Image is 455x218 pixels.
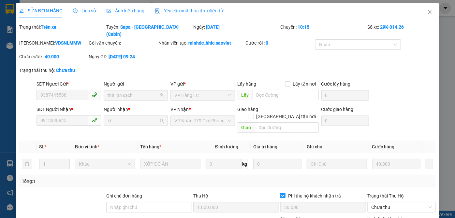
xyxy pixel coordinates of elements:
div: Trạng thái Thu Hộ [367,192,436,199]
span: phone [92,92,97,97]
span: Yêu cầu xuất hóa đơn điện tử [155,8,224,13]
span: Lấy tận nơi [290,80,319,88]
div: Cước rồi : [245,39,314,47]
input: 0 [253,159,301,169]
b: Sapa - [GEOGRAPHIC_DATA] (Cabin) [106,24,179,37]
span: Chưa thu [371,202,432,212]
div: [PERSON_NAME]: [19,39,88,47]
div: Tổng: 1 [22,178,176,185]
div: Số xe: [367,23,436,38]
div: Chưa cước : [19,53,88,60]
b: 0 [266,40,268,46]
div: Người nhận [104,106,168,113]
input: VD: Bàn, Ghế [140,159,200,169]
span: [GEOGRAPHIC_DATA] tận nơi [254,113,319,120]
b: [DATE] 09:24 [109,54,135,59]
span: Đơn vị tính [75,144,99,149]
input: 0 [372,159,420,169]
div: Trạng thái: [19,23,106,38]
input: Cước lấy hàng [321,90,369,101]
span: Tên hàng [140,144,161,149]
div: Nhân viên tạo: [158,39,244,47]
input: Dọc đường [255,122,319,133]
div: Gói vận chuyển: [89,39,157,47]
span: edit [19,8,24,13]
span: Phí thu hộ khách nhận trả [286,192,344,199]
span: VP Nhận [170,107,189,112]
b: minhdc_hhlc.saoviet [188,40,231,46]
input: Tên người nhận [108,117,158,124]
label: Ghi chú đơn hàng [106,193,142,198]
b: Trên xe [41,24,56,30]
span: Giá trị hàng [253,144,277,149]
b: 10:15 [298,24,309,30]
b: VDSNLMMW [55,40,81,46]
label: Cước lấy hàng [321,81,351,87]
span: VP Nhận 779 Giải Phóng [174,116,231,126]
input: Ghi chú đơn hàng [106,202,192,212]
div: Ngày: [193,23,280,38]
span: user [159,118,164,123]
b: 29K-014.26 [380,24,404,30]
input: Ghi Chú [307,159,367,169]
span: Lấy hàng [238,81,257,87]
input: Cước giao hàng [321,116,369,126]
div: Tuyến: [106,23,193,38]
button: Close [421,3,439,21]
button: delete [22,159,32,169]
div: VP gửi [170,80,235,88]
span: Cước hàng [372,144,395,149]
input: Tên người gửi [108,92,158,99]
input: Dọc đường [253,90,319,100]
button: plus [426,159,433,169]
span: picture [107,8,111,13]
span: Lấy [238,90,253,100]
label: Cước giao hàng [321,107,354,112]
div: Ngày GD: [89,53,157,60]
span: Định lượng [215,144,238,149]
div: SĐT Người Nhận [37,106,101,113]
span: clock-circle [73,8,78,13]
span: Khác [79,159,131,169]
span: SỬA ĐƠN HÀNG [19,8,63,13]
span: close [427,9,433,15]
span: SL [39,144,44,149]
div: Người gửi [104,80,168,88]
span: VP Hàng LC [174,90,231,100]
b: [DATE] [206,24,220,30]
div: Chuyến: [280,23,367,38]
span: user [159,93,164,98]
th: Ghi chú [304,141,370,153]
b: Chưa thu [56,68,75,73]
b: 40.000 [45,54,59,59]
span: Giao [238,122,255,133]
div: Trạng thái thu hộ: [19,67,105,74]
span: Lịch sử [73,8,96,13]
span: phone [92,117,97,123]
span: Giao hàng [238,107,258,112]
span: kg [242,159,248,169]
div: SĐT Người Gửi [37,80,101,88]
img: icon [155,8,160,14]
span: Ảnh kiện hàng [107,8,144,13]
span: Thu Hộ [193,193,208,198]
